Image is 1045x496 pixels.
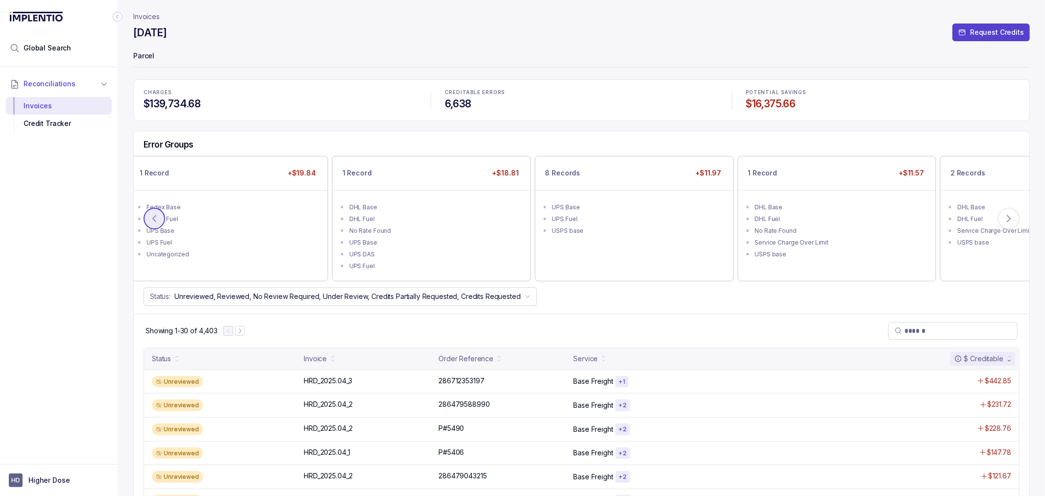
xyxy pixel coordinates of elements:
[235,326,245,336] button: Next Page
[573,354,598,364] div: Service
[349,238,520,248] div: UPS Base
[9,473,109,487] button: User initialsHigher Dose
[438,354,493,364] div: Order Reference
[970,27,1024,37] p: Request Credits
[144,139,194,150] h5: Error Groups
[146,249,317,259] div: Uncategorized
[573,472,613,482] p: Base Freight
[152,354,171,364] div: Status
[112,11,123,23] div: Collapse Icon
[985,423,1011,433] p: $228.76
[754,202,925,212] div: DHL Base
[552,202,723,212] div: UPS Base
[144,90,417,96] p: CHARGES
[438,376,484,386] p: 286712353197
[6,95,112,135] div: Reconciliations
[133,47,1030,67] p: Parcel
[14,115,104,132] div: Credit Tracker
[445,97,718,111] h4: 6,638
[987,447,1011,457] p: $147.78
[144,287,537,306] button: Status:Unreviewed, Reviewed, No Review Required, Under Review, Credits Partially Requested, Credi...
[152,447,203,459] div: Unreviewed
[286,166,318,180] p: +$19.84
[304,354,327,364] div: Invoice
[133,12,160,22] a: Invoices
[146,238,317,248] div: UPS Fuel
[9,473,23,487] span: User initials
[6,73,112,95] button: Reconciliations
[146,202,317,212] div: Fedex Base
[618,378,626,386] p: + 1
[573,400,613,410] p: Base Freight
[304,399,353,409] p: HRD_2025.04_2
[618,401,627,409] p: + 2
[754,238,925,248] div: Service Charge Over Limit
[342,168,372,178] p: 1 Record
[146,326,218,336] p: Showing 1-30 of 4,403
[349,214,520,224] div: DHL Fuel
[987,399,1011,409] p: $231.72
[133,12,160,22] nav: breadcrumb
[754,249,925,259] div: USPS base
[152,471,203,483] div: Unreviewed
[985,376,1011,386] p: $442.85
[545,168,581,178] p: 8 Records
[954,354,1003,364] div: $ Creditable
[349,249,520,259] div: UPS DAS
[146,326,218,336] div: Remaining page entries
[438,471,486,481] p: 286479043215
[304,423,353,433] p: HRD_2025.04_2
[754,226,925,236] div: No Rate Found
[490,166,521,180] p: +$18.81
[28,475,70,485] p: Higher Dose
[174,292,521,301] p: Unreviewed, Reviewed, No Review Required, Under Review, Credits Partially Requested, Credits Requ...
[140,168,169,178] p: 1 Record
[618,473,627,481] p: + 2
[618,425,627,433] p: + 2
[133,26,167,40] h4: [DATE]
[950,168,985,178] p: 2 Records
[552,214,723,224] div: UPS Fuel
[150,292,170,301] p: Status:
[573,376,613,386] p: Base Freight
[438,447,464,457] p: P#5406
[754,214,925,224] div: DHL Fuel
[146,226,317,236] div: UPS Base
[152,399,203,411] div: Unreviewed
[152,423,203,435] div: Unreviewed
[693,166,723,180] p: +$11.97
[146,214,317,224] div: Fedex Fuel
[24,79,75,89] span: Reconciliations
[152,376,203,388] div: Unreviewed
[304,447,350,457] p: HRD_2025.04_1
[304,376,352,386] p: HRD_2025.04_3
[349,261,520,271] div: UPS Fuel
[144,97,417,111] h4: $139,734.68
[618,449,627,457] p: + 2
[438,423,464,433] p: P#5490
[552,226,723,236] div: USPS base
[897,166,926,180] p: +$11.57
[952,24,1030,41] button: Request Credits
[746,97,1020,111] h4: $16,375.66
[988,471,1011,481] p: $121.67
[445,90,718,96] p: CREDITABLE ERRORS
[24,43,71,53] span: Global Search
[349,226,520,236] div: No Rate Found
[304,471,353,481] p: HRD_2025.04_2
[748,168,777,178] p: 1 Record
[573,448,613,458] p: Base Freight
[746,90,1020,96] p: POTENTIAL SAVINGS
[573,424,613,434] p: Base Freight
[438,399,489,409] p: 286479588990
[14,97,104,115] div: Invoices
[349,202,520,212] div: DHL Base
